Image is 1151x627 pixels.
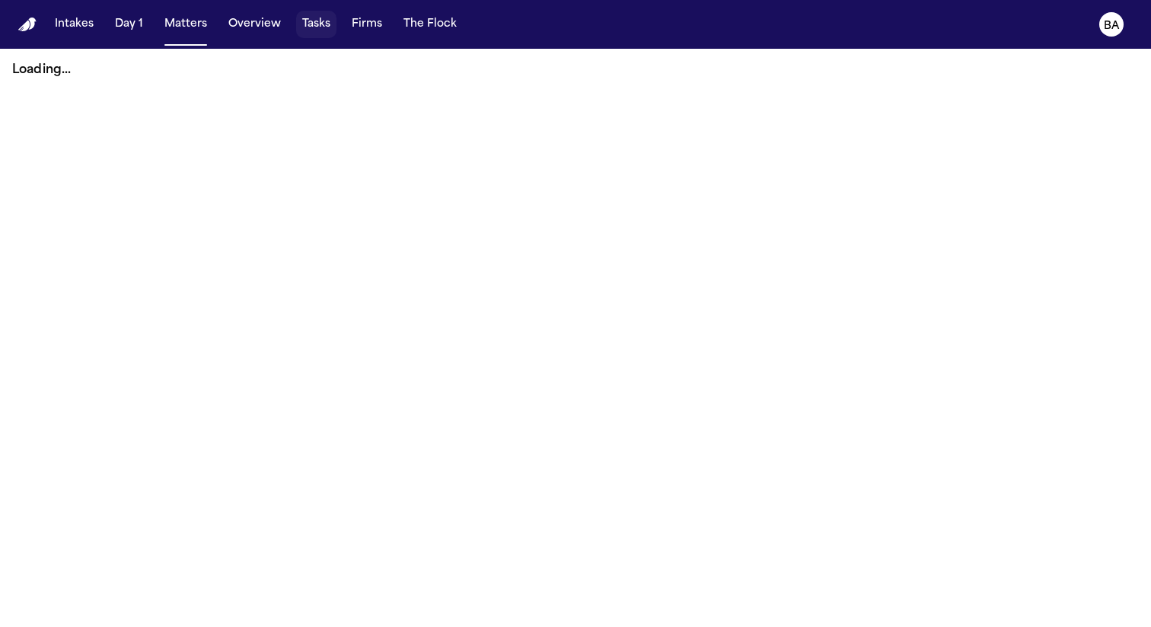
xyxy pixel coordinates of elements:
button: Overview [222,11,287,38]
button: Matters [158,11,213,38]
button: The Flock [397,11,463,38]
button: Tasks [296,11,336,38]
img: Finch Logo [18,18,37,32]
button: Firms [346,11,388,38]
a: Home [18,18,37,32]
button: Intakes [49,11,100,38]
button: Day 1 [109,11,149,38]
p: Loading... [12,61,1139,79]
